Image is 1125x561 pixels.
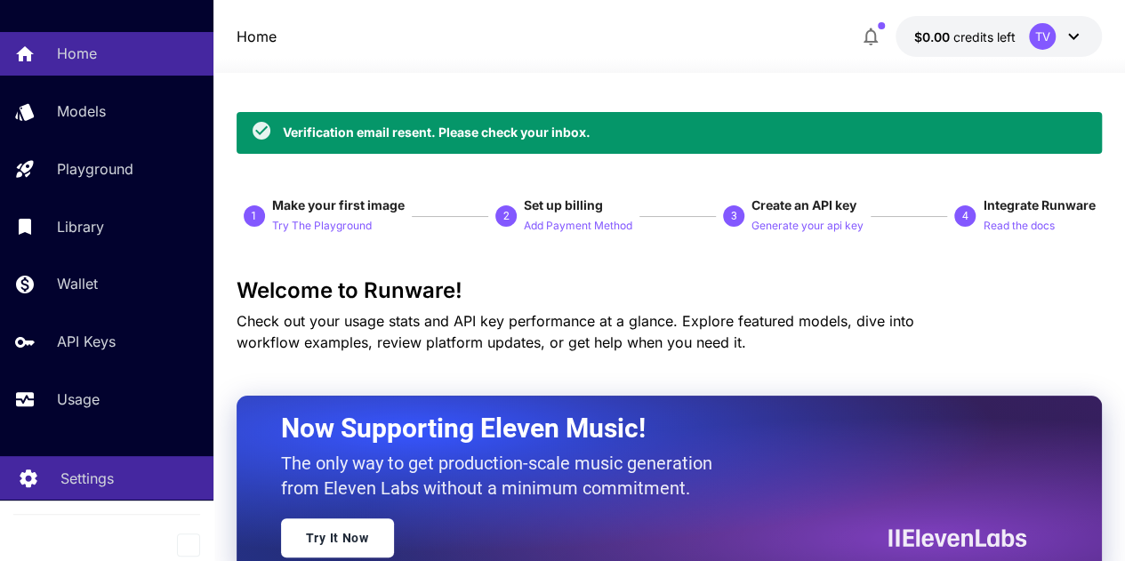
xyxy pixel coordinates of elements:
[524,218,632,235] p: Add Payment Method
[57,331,116,352] p: API Keys
[983,214,1054,236] button: Read the docs
[913,29,952,44] span: $0.00
[57,100,106,122] p: Models
[281,412,1014,445] h2: Now Supporting Eleven Music!
[731,208,737,224] p: 3
[896,16,1102,57] button: $0.00TV
[913,28,1015,46] div: $0.00
[751,197,856,212] span: Create an API key
[251,208,257,224] p: 1
[524,197,603,212] span: Set up billing
[751,214,864,236] button: Generate your api key
[57,158,133,180] p: Playground
[983,218,1054,235] p: Read the docs
[57,389,100,410] p: Usage
[272,218,372,235] p: Try The Playground
[57,273,98,294] p: Wallet
[952,29,1015,44] span: credits left
[983,197,1095,212] span: Integrate Runware
[751,218,864,235] p: Generate your api key
[281,518,394,557] a: Try It Now
[272,214,372,236] button: Try The Playground
[237,312,914,351] span: Check out your usage stats and API key performance at a glance. Explore featured models, dive int...
[237,26,277,47] a: Home
[272,197,405,212] span: Make your first image
[283,123,591,141] div: Verification email resent. Please check your inbox.
[962,208,968,224] p: 4
[57,43,97,64] p: Home
[502,208,509,224] p: 2
[57,216,104,237] p: Library
[281,451,726,501] p: The only way to get production-scale music generation from Eleven Labs without a minimum commitment.
[177,533,200,557] button: Collapse sidebar
[237,278,1103,303] h3: Welcome to Runware!
[1029,23,1056,50] div: TV
[190,529,213,561] div: Collapse sidebar
[524,214,632,236] button: Add Payment Method
[60,468,114,489] p: Settings
[237,26,277,47] nav: breadcrumb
